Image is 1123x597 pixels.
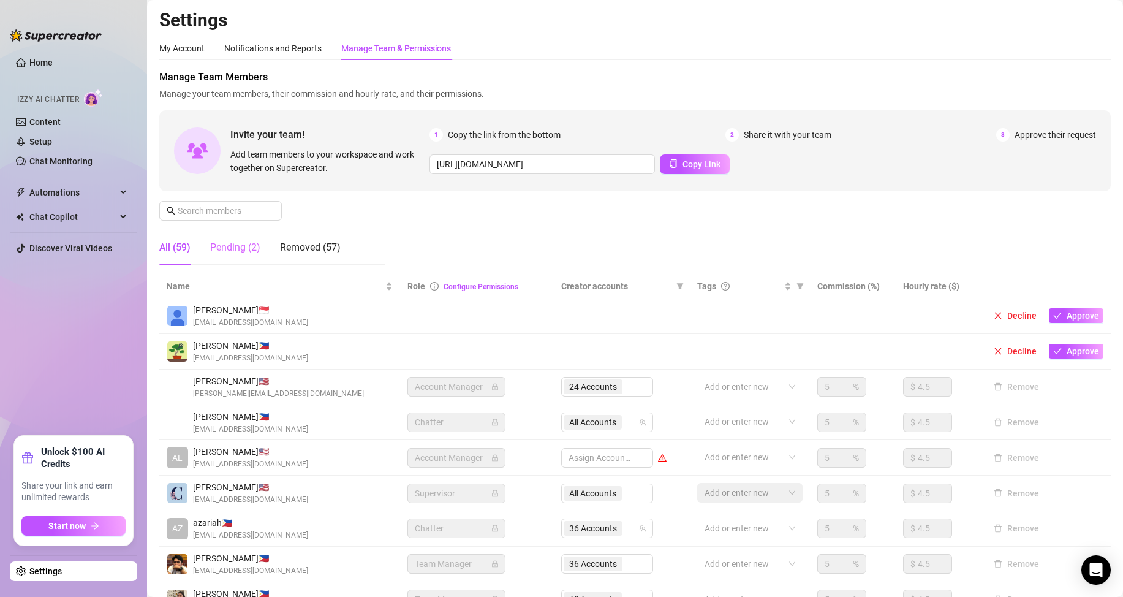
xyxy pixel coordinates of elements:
div: My Account [159,42,205,55]
button: Decline [989,344,1042,359]
span: Tags [697,279,716,293]
span: close [994,311,1002,320]
span: AZ [172,522,183,535]
span: Chatter [415,413,498,432]
span: 1 [429,128,443,142]
th: Hourly rate ($) [896,275,981,298]
button: Remove [989,557,1044,571]
strong: Unlock $100 AI Credits [41,446,126,470]
span: [PERSON_NAME] 🇵🇭 [193,410,308,424]
span: Role [407,281,425,291]
span: AL [172,451,183,465]
span: filter [794,277,806,295]
span: Copy Link [682,159,720,169]
span: lock [491,454,499,462]
a: Discover Viral Videos [29,243,112,253]
span: check [1053,347,1062,356]
img: Juan Mutya [167,341,187,362]
img: logo-BBDzfeDw.svg [10,29,102,42]
span: lock [491,383,499,390]
span: close [994,347,1002,356]
th: Name [159,275,400,298]
a: Settings [29,566,62,576]
span: Chat Copilot [29,207,116,227]
span: [EMAIL_ADDRESS][DOMAIN_NAME] [193,352,308,364]
span: gift [21,452,34,464]
img: Jedidiah Flores [167,554,187,574]
span: warning [658,454,667,462]
span: Decline [1007,311,1037,321]
span: [EMAIL_ADDRESS][DOMAIN_NAME] [193,494,308,506]
span: Manage your team members, their commission and hourly rate, and their permissions. [159,87,1111,101]
span: 36 Accounts [569,522,617,535]
span: question-circle [721,282,730,291]
span: Name [167,279,383,293]
span: lock [491,490,499,497]
span: team [639,419,646,426]
span: 3 [996,128,1010,142]
span: [PERSON_NAME] 🇺🇸 [193,375,364,388]
a: Chat Monitoring [29,156,93,166]
a: Home [29,58,53,67]
div: All (59) [159,240,191,255]
span: Approve [1067,346,1099,356]
span: team [639,525,646,532]
span: lock [491,525,499,532]
div: Removed (57) [280,240,341,255]
span: arrow-right [91,522,99,530]
span: check [1053,311,1062,320]
h2: Settings [159,9,1111,32]
th: Commission (%) [810,275,896,298]
span: lock [491,560,499,568]
span: [EMAIL_ADDRESS][DOMAIN_NAME] [193,317,308,329]
div: Manage Team & Permissions [341,42,451,55]
span: Manage Team Members [159,70,1111,85]
span: Invite your team! [230,127,429,142]
a: Setup [29,137,52,146]
span: [PERSON_NAME] 🇸🇬 [193,303,308,317]
a: Configure Permissions [444,283,518,291]
span: Start now [48,521,86,531]
span: filter [674,277,686,295]
span: filter [796,283,804,290]
span: filter [676,283,684,290]
span: [EMAIL_ADDRESS][DOMAIN_NAME] [193,458,308,470]
span: Supervisor [415,484,498,503]
span: Automations [29,183,116,202]
a: Content [29,117,61,127]
div: Notifications and Reports [224,42,322,55]
span: search [167,207,175,215]
button: Decline [989,308,1042,323]
span: Approve [1067,311,1099,321]
button: Remove [989,379,1044,394]
span: All Accounts [569,416,616,429]
button: Approve [1049,308,1103,323]
img: Haydee Joy Gentiles [167,306,187,326]
span: [PERSON_NAME] 🇵🇭 [193,552,308,565]
span: [EMAIL_ADDRESS][DOMAIN_NAME] [193,530,308,541]
span: Creator accounts [561,279,671,293]
span: Share your link and earn unlimited rewards [21,480,126,504]
img: Evan Gillis [167,377,187,397]
span: [PERSON_NAME] 🇺🇸 [193,481,308,494]
button: Start nowarrow-right [21,516,126,536]
span: [PERSON_NAME] 🇺🇸 [193,445,308,458]
button: Copy Link [660,154,730,174]
span: info-circle [430,282,439,291]
input: Search members [178,204,265,218]
button: Remove [989,521,1044,536]
span: azariah 🇵🇭 [193,516,308,530]
span: copy [669,159,678,168]
img: Chat Copilot [16,213,24,221]
button: Remove [989,451,1044,465]
span: 2 [725,128,739,142]
div: Pending (2) [210,240,260,255]
button: Remove [989,415,1044,430]
span: [EMAIL_ADDRESS][DOMAIN_NAME] [193,565,308,577]
div: Open Intercom Messenger [1081,555,1111,585]
span: Approve their request [1015,128,1096,142]
img: AI Chatter [84,89,103,107]
span: Team Manager [415,555,498,573]
span: thunderbolt [16,188,26,197]
span: Account Manager [415,449,498,467]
